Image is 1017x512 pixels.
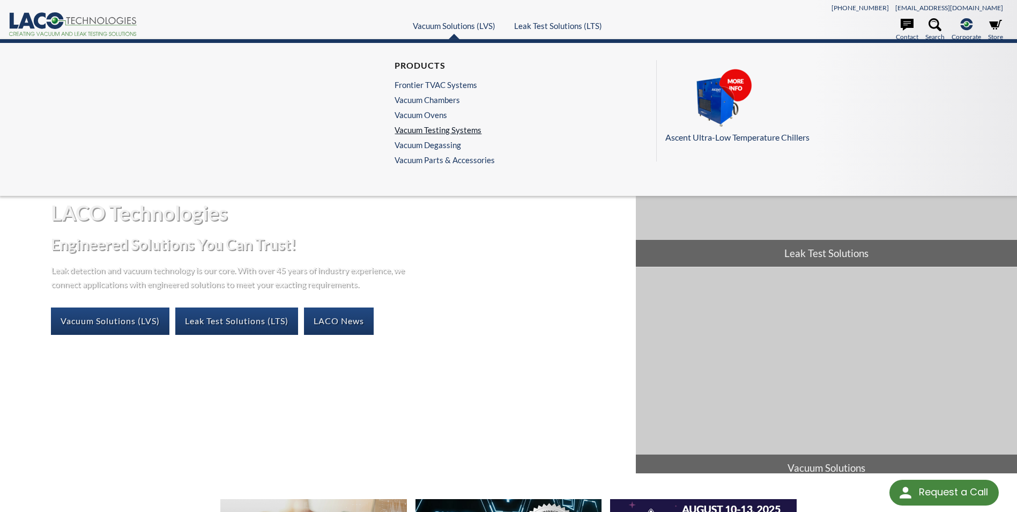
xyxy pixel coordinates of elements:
h1: LACO Technologies [51,200,627,226]
h2: Engineered Solutions You Can Trust! [51,235,627,254]
a: Search [925,18,945,42]
a: Ascent Ultra-Low Temperature Chillers [665,69,997,144]
a: Vacuum Testing Systems [395,125,489,135]
h4: Products [395,60,489,71]
img: round button [897,484,914,501]
a: Vacuum Chambers [395,95,489,105]
div: Request a Call [889,480,999,506]
a: Vacuum Solutions (LVS) [413,21,495,31]
img: Ascent_Chillers_Pods__LVS_.png [665,69,773,129]
a: Frontier TVAC Systems [395,80,489,90]
span: Vacuum Solutions [636,455,1017,481]
a: Vacuum Solutions [636,267,1017,481]
a: Contact [896,18,918,42]
span: Leak Test Solutions [636,240,1017,267]
a: [EMAIL_ADDRESS][DOMAIN_NAME] [895,4,1003,12]
a: LACO News [304,308,374,334]
a: Leak Test Solutions (LTS) [514,21,602,31]
p: Leak detection and vacuum technology is our core. With over 45 years of industry experience, we c... [51,263,410,290]
a: Store [988,18,1003,42]
a: Vacuum Parts & Accessories [395,155,495,165]
div: Request a Call [919,480,988,504]
p: Ascent Ultra-Low Temperature Chillers [665,130,997,144]
a: [PHONE_NUMBER] [832,4,889,12]
a: Vacuum Solutions (LVS) [51,308,169,334]
a: Vacuum Degassing [395,140,489,150]
a: Vacuum Ovens [395,110,489,120]
a: Leak Test Solutions (LTS) [175,308,298,334]
span: Corporate [952,32,981,42]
